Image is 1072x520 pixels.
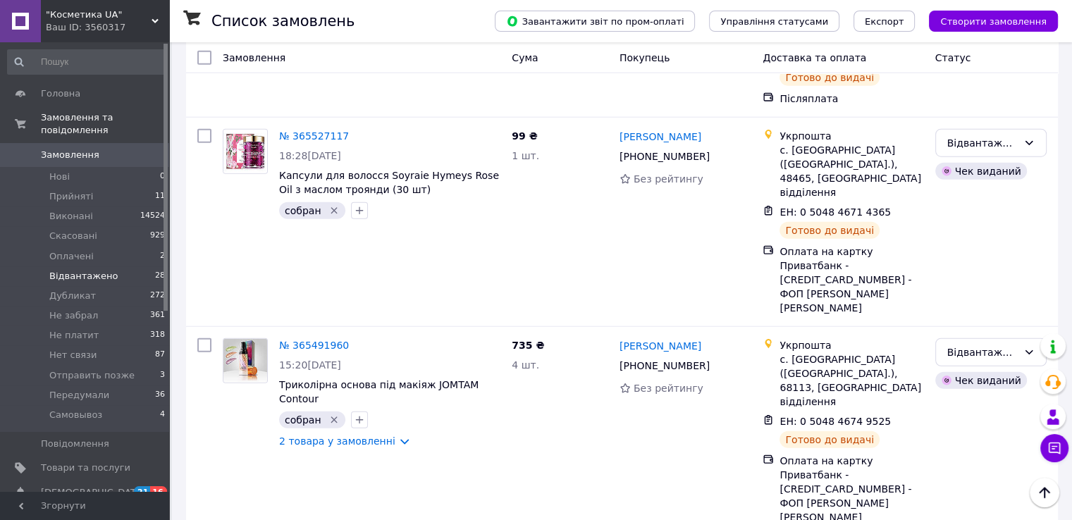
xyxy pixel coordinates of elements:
[49,171,70,183] span: Нові
[279,379,479,404] a: Триколірна основа під макіяж JOMTAM Contour
[1040,434,1068,462] button: Чат з покупцем
[780,143,923,199] div: с. [GEOGRAPHIC_DATA] ([GEOGRAPHIC_DATA].), 48465, [GEOGRAPHIC_DATA] відділення
[223,129,268,174] a: Фото товару
[279,170,499,195] a: Капсули для волосся Soyraie Hymeys Rose Oil з маслом троянди (30 шт)
[620,151,710,162] span: [PHONE_NUMBER]
[155,349,165,361] span: 87
[940,16,1047,27] span: Створити замовлення
[763,52,866,63] span: Доставка та оплата
[780,129,923,143] div: Укрпошта
[279,130,349,142] a: № 365527117
[780,69,880,86] div: Готово до видачі
[223,130,267,173] img: Фото товару
[150,329,165,342] span: 318
[495,11,695,32] button: Завантажити звіт по пром-оплаті
[160,171,165,183] span: 0
[279,340,349,351] a: № 365491960
[620,52,670,63] span: Покупець
[223,338,268,383] a: Фото товару
[41,87,80,100] span: Головна
[720,16,828,27] span: Управління статусами
[620,360,710,371] span: [PHONE_NUMBER]
[49,230,97,242] span: Скасовані
[140,210,165,223] span: 14524
[285,414,321,426] span: собран
[512,359,539,371] span: 4 шт.
[41,111,169,137] span: Замовлення та повідомлення
[279,150,341,161] span: 18:28[DATE]
[279,435,395,447] a: 2 товара у замовленні
[49,210,93,223] span: Виконані
[134,486,150,498] span: 21
[512,52,538,63] span: Cума
[854,11,916,32] button: Експорт
[49,190,93,203] span: Прийняті
[780,206,891,218] span: ЕН: 0 5048 4671 4365
[634,383,703,394] span: Без рейтингу
[865,16,904,27] span: Експорт
[211,13,355,30] h1: Список замовлень
[49,409,102,421] span: Самовывоз
[49,250,94,263] span: Оплачені
[46,21,169,34] div: Ваш ID: 3560317
[780,352,923,409] div: с. [GEOGRAPHIC_DATA] ([GEOGRAPHIC_DATA].), 68113, [GEOGRAPHIC_DATA] відділення
[155,270,165,283] span: 28
[49,290,96,302] span: Дубликат
[160,250,165,263] span: 2
[41,149,99,161] span: Замовлення
[328,414,340,426] svg: Видалити мітку
[41,486,145,499] span: [DEMOGRAPHIC_DATA]
[1030,478,1059,507] button: Наверх
[150,230,165,242] span: 929
[947,345,1018,360] div: Відвантажено
[935,372,1027,389] div: Чек виданий
[285,205,321,216] span: собран
[49,389,109,402] span: Передумали
[947,135,1018,151] div: Відвантажено
[929,11,1058,32] button: Створити замовлення
[41,438,109,450] span: Повідомлення
[506,15,684,27] span: Завантажити звіт по пром-оплаті
[709,11,839,32] button: Управління статусами
[915,15,1058,26] a: Створити замовлення
[780,244,923,315] div: Оплата на картку Приватбанк - [CREDIT_CARD_NUMBER] - ФОП [PERSON_NAME] [PERSON_NAME]
[49,369,135,382] span: Отправить позже
[150,290,165,302] span: 272
[46,8,152,21] span: "Косметика UA"
[634,173,703,185] span: Без рейтингу
[49,309,98,322] span: Не забрал
[620,339,701,353] a: [PERSON_NAME]
[279,359,341,371] span: 15:20[DATE]
[780,338,923,352] div: Укрпошта
[49,349,97,361] span: Нет связи
[155,389,165,402] span: 36
[49,329,99,342] span: Не платит
[223,339,267,383] img: Фото товару
[150,486,166,498] span: 16
[780,92,923,106] div: Післяплата
[780,416,891,427] span: ЕН: 0 5048 4674 9525
[41,462,130,474] span: Товари та послуги
[223,52,285,63] span: Замовлення
[328,205,340,216] svg: Видалити мітку
[512,130,537,142] span: 99 ₴
[155,190,165,203] span: 11
[150,309,165,322] span: 361
[935,52,971,63] span: Статус
[49,270,118,283] span: Відвантажено
[512,340,544,351] span: 735 ₴
[160,369,165,382] span: 3
[7,49,166,75] input: Пошук
[780,431,880,448] div: Готово до видачі
[160,409,165,421] span: 4
[780,222,880,239] div: Готово до видачі
[512,150,539,161] span: 1 шт.
[935,163,1027,180] div: Чек виданий
[620,130,701,144] a: [PERSON_NAME]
